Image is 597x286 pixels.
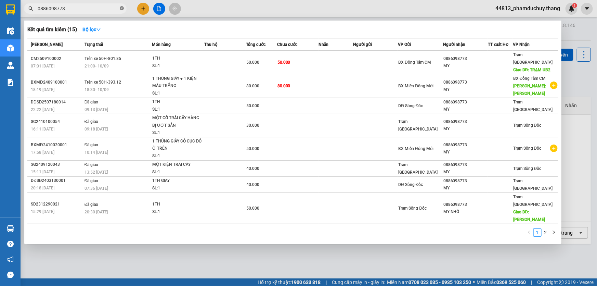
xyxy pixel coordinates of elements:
[31,161,82,168] div: SG2409120043
[443,79,488,86] div: 0886098773
[277,84,290,88] span: 80.000
[31,99,82,106] div: DĐSĐ2507180014
[27,26,77,33] h3: Kết quả tìm kiếm ( 15 )
[85,210,108,214] span: 20:30 [DATE]
[7,272,14,278] span: message
[31,55,82,62] div: CM2509100002
[443,118,488,125] div: 0886098773
[443,141,488,149] div: 0886098773
[47,46,52,50] span: environment
[398,84,433,88] span: BX Miền Đông Mới
[542,228,550,237] li: 2
[277,42,297,47] span: Chưa cước
[7,27,14,35] img: warehouse-icon
[443,86,488,93] div: MY
[31,150,54,155] span: 17:58 [DATE]
[550,228,558,237] li: Next Page
[398,42,411,47] span: VP Gửi
[31,177,82,184] div: DĐSĐ2403130001
[3,3,27,27] img: logo.jpg
[527,230,531,234] span: left
[542,229,549,236] a: 2
[513,195,553,207] span: Trạm [GEOGRAPHIC_DATA]
[353,42,372,47] span: Người gửi
[31,170,54,174] span: 15:11 [DATE]
[513,146,542,151] span: Trạm Sông Đốc
[3,29,47,44] li: VP BX Miền Đông Mới
[443,42,465,47] span: Người nhận
[31,186,54,190] span: 20:18 [DATE]
[398,206,427,211] span: Trạm Sông Đốc
[85,202,99,207] span: Đã giao
[525,228,533,237] button: left
[85,142,99,147] span: Đã giao
[31,42,63,47] span: [PERSON_NAME]
[443,55,488,62] div: 0886098773
[85,56,121,61] span: Trên xe 50H-801.85
[513,123,542,128] span: Trạm Sông Đốc
[7,79,14,86] img: solution-icon
[85,127,108,132] span: 09:18 [DATE]
[513,210,545,222] span: Giao DĐ: [PERSON_NAME]
[120,5,124,12] span: close-circle
[513,42,530,47] span: VP Nhận
[85,162,99,167] span: Đã giao
[120,6,124,10] span: close-circle
[246,84,259,88] span: 80.000
[85,186,108,191] span: 07:36 [DATE]
[7,225,14,232] img: warehouse-icon
[525,228,533,237] li: Previous Page
[85,150,108,155] span: 10:14 [DATE]
[152,161,204,169] div: MỘT KIỆN TRÁI CÂY
[6,4,15,15] img: logo-vxr
[398,103,423,108] span: DĐ Sông Đốc
[38,5,118,12] input: Tìm tên, số ĐT hoặc mã đơn
[47,29,91,44] li: VP BX Đồng Tâm CM
[7,62,14,69] img: warehouse-icon
[85,100,99,104] span: Đã giao
[85,119,99,124] span: Đã giao
[443,208,488,215] div: MY NHỎ
[398,146,433,151] span: BX Miền Đông Mới
[152,138,204,152] div: 1 THÙNG GIẤY CÓ CỤC ĐỎ Ở TRÊN
[443,125,488,133] div: MY
[550,145,558,152] span: plus-circle
[152,208,204,216] div: SL: 1
[28,6,33,11] span: search
[513,76,546,81] span: BX Đồng Tâm CM
[513,84,546,96] span: [PERSON_NAME]: [PERSON_NAME]
[31,79,82,86] div: BXMĐ2409100001
[85,80,121,85] span: Trên xe 50H-393.12
[533,228,542,237] li: 1
[246,206,259,211] span: 50.000
[85,170,108,175] span: 13:52 [DATE]
[246,123,259,128] span: 30.000
[443,177,488,185] div: 0886098773
[204,42,217,47] span: Thu hộ
[31,118,82,125] div: SG2410100054
[152,114,204,129] div: MỘT GỖ TRÁI CÂY HÀNG BỊ ƯỚT SẴN
[398,119,438,132] span: Trạm [GEOGRAPHIC_DATA]
[550,82,558,89] span: plus-circle
[550,228,558,237] button: right
[443,106,488,113] div: MY
[152,106,204,113] div: SL: 1
[513,100,553,112] span: Trạm [GEOGRAPHIC_DATA]
[152,62,204,70] div: SL: 1
[398,162,438,175] span: Trạm [GEOGRAPHIC_DATA]
[443,169,488,176] div: MY
[443,185,488,192] div: MY
[277,60,290,65] span: 50.000
[246,182,259,187] span: 40.000
[246,60,259,65] span: 50.000
[513,67,551,72] span: Giao DĐ: TRẠM UB2
[31,87,54,92] span: 18:19 [DATE]
[31,64,54,69] span: 07:01 [DATE]
[31,209,54,214] span: 15:29 [DATE]
[85,87,109,92] span: 18:30 - 10/09
[152,185,204,192] div: SL: 1
[152,129,204,137] div: SL: 1
[31,127,54,132] span: 16:11 [DATE]
[513,52,553,65] span: Trạm [GEOGRAPHIC_DATA]
[152,90,204,97] div: SL: 1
